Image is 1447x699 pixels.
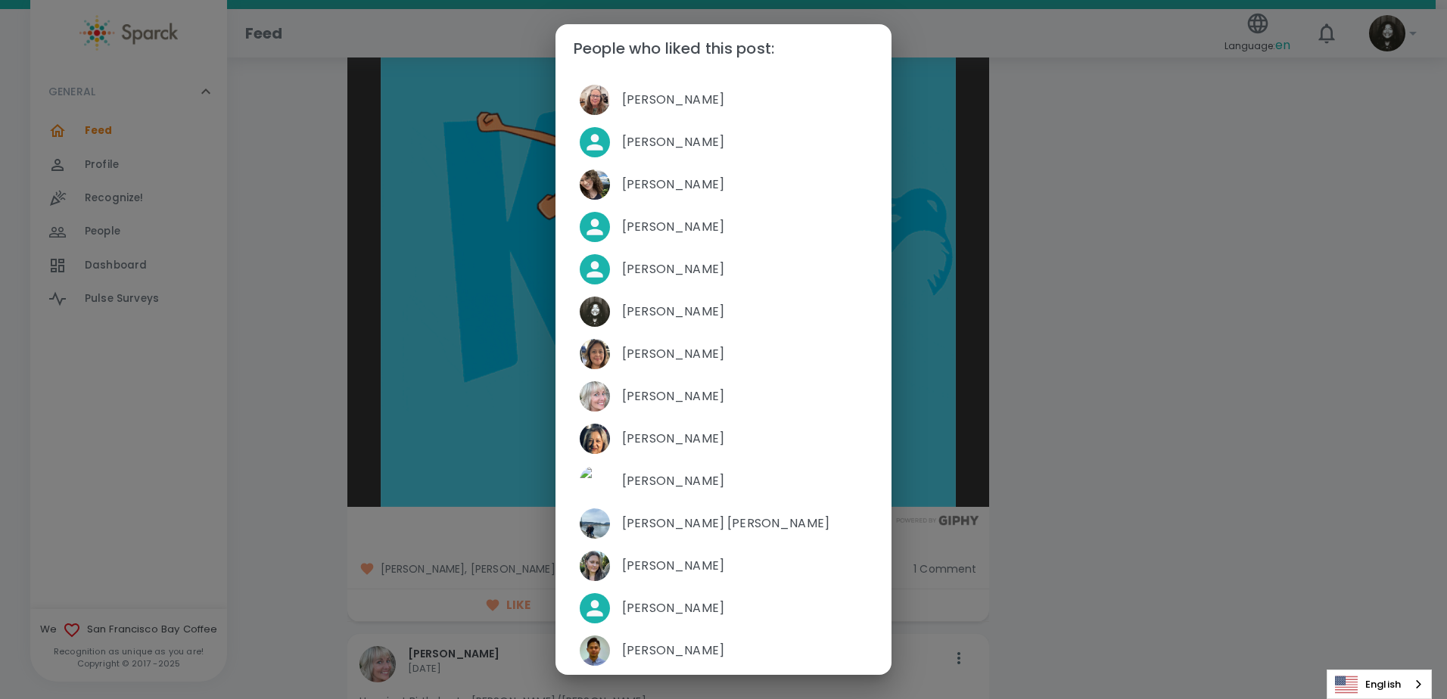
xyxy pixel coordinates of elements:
[622,260,867,278] span: [PERSON_NAME]
[622,91,867,109] span: [PERSON_NAME]
[568,79,879,121] div: Picture of Angela Wilfong[PERSON_NAME]
[622,557,867,575] span: [PERSON_NAME]
[568,121,879,163] div: [PERSON_NAME]
[568,206,879,248] div: [PERSON_NAME]
[622,472,867,490] span: [PERSON_NAME]
[568,502,879,545] div: Picture of Anna Belle Heredia[PERSON_NAME] [PERSON_NAME]
[1327,669,1432,699] div: Language
[568,545,879,587] div: Picture of Mackenzie Vega[PERSON_NAME]
[580,424,610,454] img: Picture of Monica Loncich
[622,642,867,660] span: [PERSON_NAME]
[568,418,879,460] div: Picture of Monica Loncich[PERSON_NAME]
[622,218,867,236] span: [PERSON_NAME]
[580,635,610,666] img: Picture of Mikhail Coloyan
[580,169,610,200] img: Picture of Vashti Cirinna
[622,133,867,151] span: [PERSON_NAME]
[568,163,879,206] div: Picture of Vashti Cirinna[PERSON_NAME]
[580,466,610,496] img: Picture of David Gutierrez
[568,629,879,672] div: Picture of Mikhail Coloyan[PERSON_NAME]
[568,375,879,418] div: Picture of Linda Chock[PERSON_NAME]
[1327,669,1432,699] aside: Language selected: English
[580,508,610,539] img: Picture of Anna Belle Heredia
[622,176,867,194] span: [PERSON_NAME]
[555,24,892,73] h2: People who liked this post:
[580,381,610,412] img: Picture of Linda Chock
[568,587,879,629] div: [PERSON_NAME]
[622,303,867,321] span: [PERSON_NAME]
[580,85,610,115] img: Picture of Angela Wilfong
[568,460,879,502] div: Picture of David Gutierrez[PERSON_NAME]
[568,248,879,290] div: [PERSON_NAME]
[622,430,867,448] span: [PERSON_NAME]
[568,290,879,333] div: Picture of Angel Coloyan[PERSON_NAME]
[622,514,867,533] span: [PERSON_NAME] [PERSON_NAME]
[568,333,879,375] div: Picture of Brenda Jacome[PERSON_NAME]
[622,599,867,617] span: [PERSON_NAME]
[580,297,610,327] img: Picture of Angel Coloyan
[622,345,867,363] span: [PERSON_NAME]
[580,339,610,369] img: Picture of Brenda Jacome
[622,387,867,405] span: [PERSON_NAME]
[1327,670,1431,698] a: English
[580,551,610,581] img: Picture of Mackenzie Vega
